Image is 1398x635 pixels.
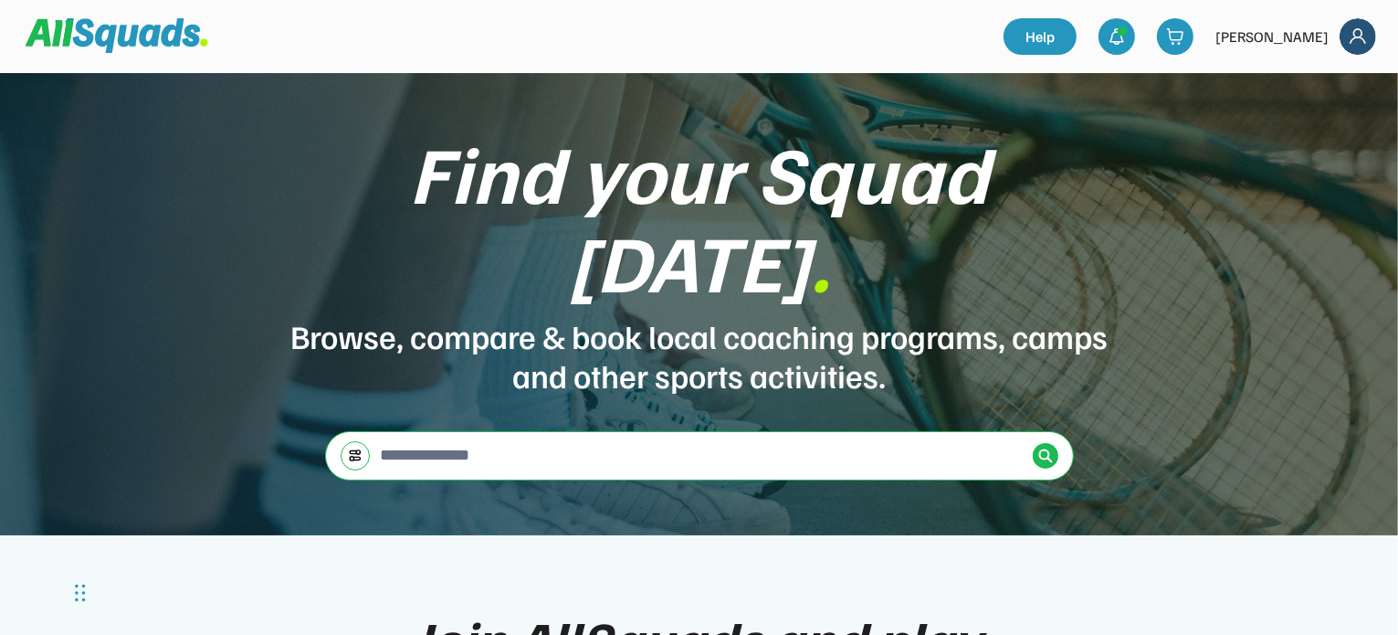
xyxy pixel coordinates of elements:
img: settings-03.svg [348,449,363,462]
img: Squad%20Logo.svg [26,18,208,53]
img: Frame%2018.svg [1340,18,1376,55]
div: [PERSON_NAME] [1215,26,1329,48]
div: Browse, compare & book local coaching programs, camps and other sports activities. [289,316,1110,395]
font: . [810,210,830,311]
img: Icon%20%2838%29.svg [1038,449,1053,463]
img: bell-03%20%281%29.svg [1108,27,1126,46]
div: Find your Squad [DATE] [289,128,1110,305]
a: Help [1004,18,1077,55]
img: shopping-cart-01%20%281%29.svg [1166,27,1184,46]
